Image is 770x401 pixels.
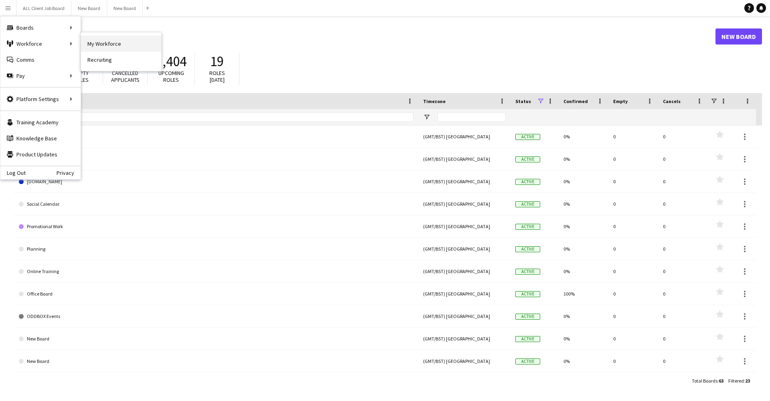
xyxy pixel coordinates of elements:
[658,170,708,192] div: 0
[608,238,658,260] div: 0
[33,112,413,122] input: Board name Filter Input
[559,126,608,148] div: 0%
[515,358,540,365] span: Active
[658,260,708,282] div: 0
[515,98,531,104] span: Status
[107,0,143,16] button: New Board
[0,130,81,146] a: Knowledge Base
[608,193,658,215] div: 0
[658,305,708,327] div: 0
[515,201,540,207] span: Active
[608,373,658,395] div: 0
[515,156,540,162] span: Active
[0,68,81,84] div: Pay
[608,126,658,148] div: 0
[418,373,511,395] div: (GMT/BST) [GEOGRAPHIC_DATA]
[608,305,658,327] div: 0
[658,373,708,395] div: 0
[418,215,511,237] div: (GMT/BST) [GEOGRAPHIC_DATA]
[0,114,81,130] a: Training Academy
[559,305,608,327] div: 0%
[515,224,540,230] span: Active
[559,373,608,395] div: 0%
[418,350,511,372] div: (GMT/BST) [GEOGRAPHIC_DATA]
[423,98,446,104] span: Timezone
[0,146,81,162] a: Product Updates
[559,170,608,192] div: 0%
[608,283,658,305] div: 0
[719,378,723,384] span: 63
[559,283,608,305] div: 100%
[663,98,681,104] span: Cancels
[559,328,608,350] div: 0%
[658,215,708,237] div: 0
[16,0,71,16] button: ALL Client Job Board
[658,148,708,170] div: 0
[81,52,161,68] a: Recruiting
[515,179,540,185] span: Active
[559,350,608,372] div: 0%
[418,148,511,170] div: (GMT/BST) [GEOGRAPHIC_DATA]
[19,373,413,395] a: New Board
[613,98,628,104] span: Empty
[438,112,506,122] input: Timezone Filter Input
[0,20,81,36] div: Boards
[745,378,750,384] span: 23
[559,215,608,237] div: 0%
[0,91,81,107] div: Platform Settings
[423,113,430,121] button: Open Filter Menu
[418,283,511,305] div: (GMT/BST) [GEOGRAPHIC_DATA]
[559,260,608,282] div: 0%
[19,193,413,215] a: Social Calendar
[608,215,658,237] div: 0
[19,238,413,260] a: Planning
[418,328,511,350] div: (GMT/BST) [GEOGRAPHIC_DATA]
[209,69,225,83] span: Roles [DATE]
[515,291,540,297] span: Active
[658,350,708,372] div: 0
[515,336,540,342] span: Active
[418,126,511,148] div: (GMT/BST) [GEOGRAPHIC_DATA]
[515,134,540,140] span: Active
[692,378,717,384] span: Total Boards
[210,53,224,70] span: 19
[418,260,511,282] div: (GMT/BST) [GEOGRAPHIC_DATA]
[658,193,708,215] div: 0
[19,328,413,350] a: New Board
[418,305,511,327] div: (GMT/BST) [GEOGRAPHIC_DATA]
[515,269,540,275] span: Active
[19,260,413,283] a: Online Training
[19,215,413,238] a: Promotional Work
[19,170,413,193] a: [DOMAIN_NAME]
[19,305,413,328] a: ODDBOX Events
[608,170,658,192] div: 0
[559,193,608,215] div: 0%
[81,36,161,52] a: My Workforce
[0,52,81,68] a: Comms
[658,238,708,260] div: 0
[563,98,588,104] span: Confirmed
[515,314,540,320] span: Active
[156,53,186,70] span: 2,404
[658,126,708,148] div: 0
[19,126,413,148] a: Wild
[692,373,723,389] div: :
[14,30,715,43] h1: Boards
[728,373,750,389] div: :
[158,69,184,83] span: Upcoming roles
[608,328,658,350] div: 0
[19,148,413,170] a: Telesales
[418,193,511,215] div: (GMT/BST) [GEOGRAPHIC_DATA]
[515,246,540,252] span: Active
[559,238,608,260] div: 0%
[19,350,413,373] a: New Board
[608,350,658,372] div: 0
[0,36,81,52] div: Workforce
[559,148,608,170] div: 0%
[111,69,140,83] span: Cancelled applicants
[608,260,658,282] div: 0
[418,238,511,260] div: (GMT/BST) [GEOGRAPHIC_DATA]
[728,378,744,384] span: Filtered
[0,170,26,176] a: Log Out
[19,283,413,305] a: Office Board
